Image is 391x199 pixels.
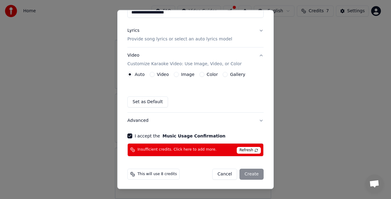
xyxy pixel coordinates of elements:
[127,36,232,42] p: Provide song lyrics or select an auto lyrics model
[127,72,264,112] div: VideoCustomize Karaoke Video: Use Image, Video, or Color
[127,113,264,129] button: Advanced
[212,169,237,180] button: Cancel
[127,47,264,72] button: VideoCustomize Karaoke Video: Use Image, Video, or Color
[157,72,169,77] label: Video
[127,23,264,47] button: LyricsProvide song lyrics or select an auto lyrics model
[137,148,217,152] span: Insufficient credits. Click here to add more.
[207,72,218,77] label: Color
[127,96,168,107] button: Set as Default
[135,72,145,77] label: Auto
[163,134,225,138] button: I accept the
[181,72,195,77] label: Image
[237,147,261,154] span: Refresh
[137,172,177,177] span: This will use 8 credits
[127,52,242,67] div: Video
[127,61,242,67] p: Customize Karaoke Video: Use Image, Video, or Color
[127,28,139,34] div: Lyrics
[135,134,225,138] label: I accept the
[230,72,245,77] label: Gallery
